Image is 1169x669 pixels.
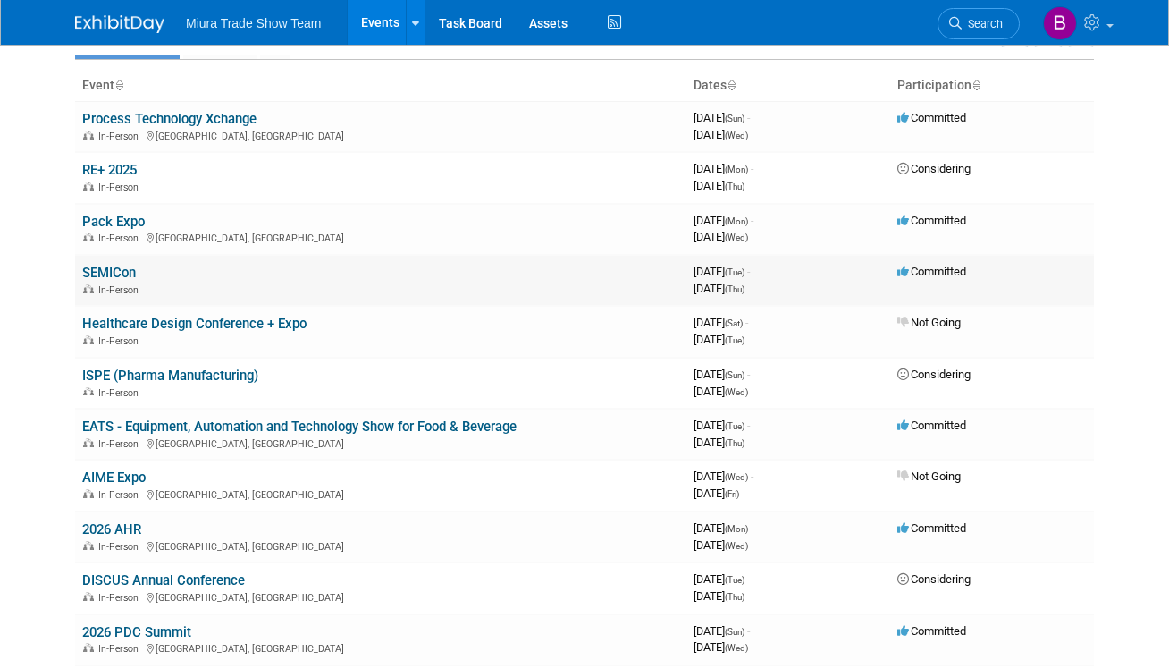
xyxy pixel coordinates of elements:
span: [DATE] [694,624,750,638]
span: [DATE] [694,521,753,535]
span: (Thu) [725,438,744,448]
a: Sort by Event Name [114,78,123,92]
span: [DATE] [694,214,753,227]
span: Not Going [897,316,961,329]
span: [DATE] [694,385,748,398]
span: [DATE] [694,419,750,432]
span: (Thu) [725,182,744,191]
span: Committed [897,419,966,432]
span: (Mon) [725,165,748,174]
div: [GEOGRAPHIC_DATA], [GEOGRAPHIC_DATA] [82,487,679,501]
img: Brittany Jordan [1043,6,1077,40]
span: In-Person [98,592,144,604]
span: - [747,265,750,278]
img: In-Person Event [83,387,94,396]
span: [DATE] [694,368,750,381]
a: Search [938,8,1020,39]
span: (Sat) [725,318,743,328]
span: [DATE] [694,589,744,603]
a: 2026 AHR [82,521,141,538]
span: - [747,572,750,586]
span: (Thu) [725,284,744,294]
span: (Wed) [725,131,748,140]
span: Committed [897,624,966,638]
img: In-Person Event [83,438,94,447]
span: [DATE] [694,282,744,295]
span: [DATE] [694,333,744,346]
a: Process Technology Xchange [82,111,257,127]
span: - [747,368,750,381]
span: - [751,162,753,175]
span: - [745,316,748,329]
a: RE+ 2025 [82,162,137,178]
div: [GEOGRAPHIC_DATA], [GEOGRAPHIC_DATA] [82,589,679,604]
span: In-Person [98,438,144,450]
span: In-Person [98,643,144,655]
a: Sort by Participation Type [971,78,980,92]
span: Committed [897,111,966,124]
span: [DATE] [694,128,748,141]
img: In-Person Event [83,489,94,498]
span: Search [962,17,1003,30]
span: [DATE] [694,265,750,278]
div: [GEOGRAPHIC_DATA], [GEOGRAPHIC_DATA] [82,230,679,244]
th: Dates [686,71,890,101]
span: [DATE] [694,436,744,449]
a: Pack Expo [82,214,145,230]
span: (Fri) [725,489,739,499]
img: In-Person Event [83,131,94,140]
span: (Wed) [725,387,748,397]
span: [DATE] [694,640,748,654]
span: Committed [897,214,966,227]
span: [DATE] [694,316,748,329]
a: ISPE (Pharma Manufacturing) [82,368,258,384]
th: Event [75,71,686,101]
span: Committed [897,521,966,535]
div: [GEOGRAPHIC_DATA], [GEOGRAPHIC_DATA] [82,538,679,553]
span: [DATE] [694,572,750,586]
span: Considering [897,162,971,175]
span: [DATE] [694,470,753,483]
span: (Tue) [725,575,744,585]
span: - [747,419,750,432]
span: Miura Trade Show Team [186,16,321,30]
span: (Wed) [725,541,748,551]
span: Committed [897,265,966,278]
span: Considering [897,572,971,586]
span: [DATE] [694,179,744,192]
span: - [751,470,753,483]
img: In-Person Event [83,182,94,191]
a: SEMICon [82,265,136,281]
img: In-Person Event [83,233,94,241]
span: (Mon) [725,524,748,534]
span: In-Person [98,233,144,244]
span: (Wed) [725,643,748,653]
span: (Tue) [725,267,744,277]
img: ExhibitDay [75,15,164,33]
span: In-Person [98,387,144,399]
span: - [751,214,753,227]
span: [DATE] [694,162,753,175]
span: [DATE] [694,230,748,243]
span: - [751,521,753,535]
span: (Wed) [725,472,748,482]
span: (Mon) [725,216,748,226]
span: (Sun) [725,627,744,637]
span: (Tue) [725,335,744,345]
a: Sort by Start Date [727,78,736,92]
img: In-Person Event [83,284,94,293]
span: In-Person [98,335,144,347]
a: EATS - Equipment, Automation and Technology Show for Food & Beverage [82,419,517,435]
span: In-Person [98,284,144,296]
span: - [747,624,750,638]
span: (Thu) [725,592,744,602]
span: In-Person [98,541,144,553]
img: In-Person Event [83,643,94,652]
div: [GEOGRAPHIC_DATA], [GEOGRAPHIC_DATA] [82,640,679,655]
img: In-Person Event [83,592,94,601]
div: [GEOGRAPHIC_DATA], [GEOGRAPHIC_DATA] [82,128,679,142]
span: In-Person [98,131,144,142]
a: DISCUS Annual Conference [82,572,245,589]
img: In-Person Event [83,541,94,550]
a: AIME Expo [82,470,146,486]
